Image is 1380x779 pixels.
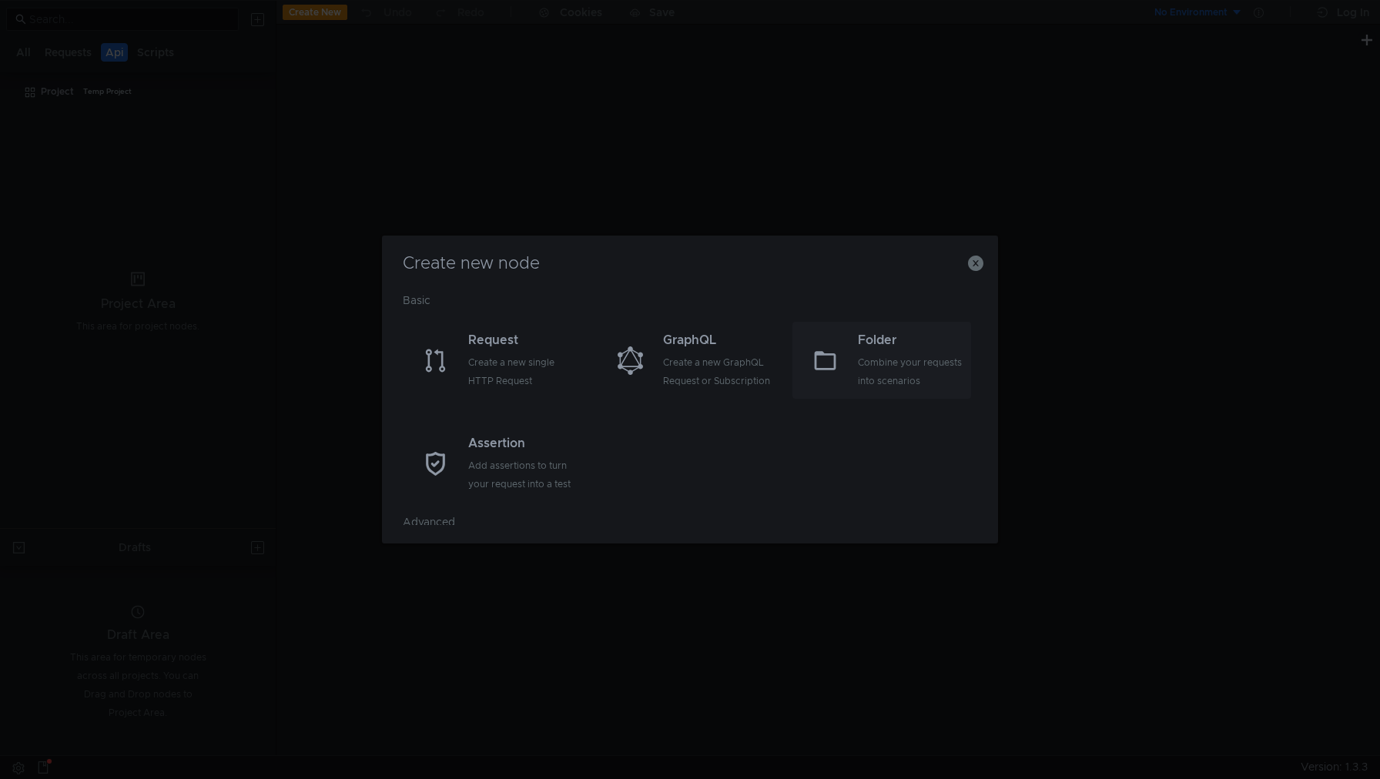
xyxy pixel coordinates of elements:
[403,291,977,322] div: Basic
[468,434,578,453] div: Assertion
[858,331,968,349] div: Folder
[468,331,578,349] div: Request
[663,331,773,349] div: GraphQL
[663,353,773,390] div: Create a new GraphQL Request or Subscription
[400,254,980,272] h3: Create new node
[858,353,968,390] div: Combine your requests into scenarios
[468,456,578,493] div: Add assertions to turn your request into a test
[468,353,578,390] div: Create a new single HTTP Request
[403,513,977,543] div: Advanced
